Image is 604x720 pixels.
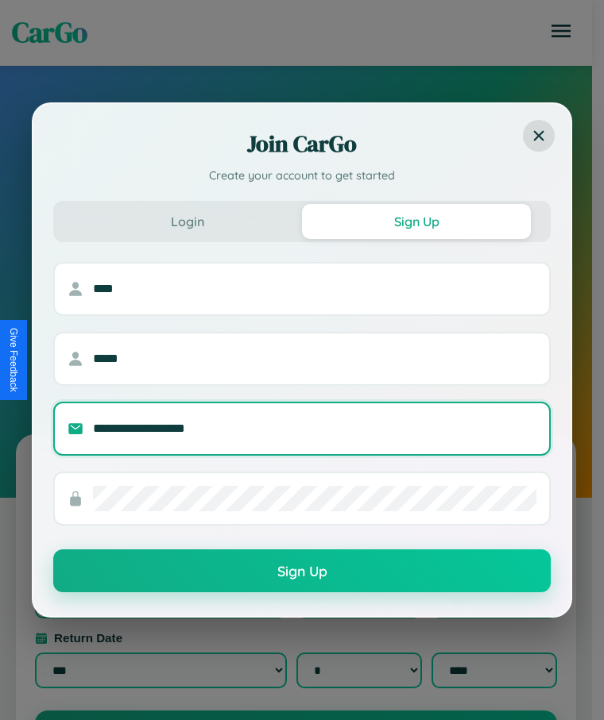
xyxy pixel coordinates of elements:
h2: Join CarGo [53,128,551,160]
button: Login [73,204,302,239]
p: Create your account to get started [53,167,551,185]
div: Give Feedback [8,328,19,392]
button: Sign Up [302,204,531,239]
button: Sign Up [53,549,551,592]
